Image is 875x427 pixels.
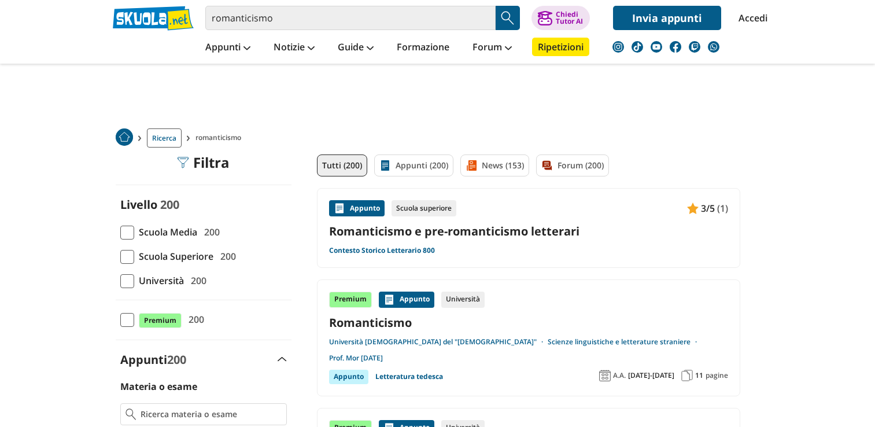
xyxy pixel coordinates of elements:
[394,38,452,58] a: Formazione
[139,313,182,328] span: Premium
[466,160,477,171] img: News filtro contenuto
[632,41,643,53] img: tiktok
[496,6,520,30] button: Search Button
[120,197,157,212] label: Livello
[689,41,700,53] img: twitch
[392,200,456,216] div: Scuola superiore
[202,38,253,58] a: Appunti
[556,11,583,25] div: Chiedi Tutor AI
[706,371,728,380] span: pagine
[141,408,281,420] input: Ricerca materia o esame
[717,201,728,216] span: (1)
[195,128,246,148] span: romanticismo
[329,200,385,216] div: Appunto
[383,294,395,305] img: Appunti contenuto
[205,6,496,30] input: Cerca appunti, riassunti o versioni
[470,38,515,58] a: Forum
[628,371,674,380] span: [DATE]-[DATE]
[116,128,133,148] a: Home
[548,337,702,347] a: Scienze linguistiche e letterature straniere
[125,408,136,420] img: Ricerca materia o esame
[134,224,197,240] span: Scuola Media
[160,197,179,212] span: 200
[184,312,204,327] span: 200
[329,370,368,384] div: Appunto
[134,273,184,288] span: Università
[701,201,715,216] span: 3/5
[651,41,662,53] img: youtube
[278,357,287,362] img: Apri e chiudi sezione
[116,128,133,146] img: Home
[613,6,721,30] a: Invia appunti
[695,371,703,380] span: 11
[329,337,548,347] a: Università [DEMOGRAPHIC_DATA] del "[DEMOGRAPHIC_DATA]"
[329,223,728,239] a: Romanticismo e pre-romanticismo letterari
[329,315,728,330] a: Romanticismo
[134,249,213,264] span: Scuola Superiore
[499,9,516,27] img: Cerca appunti, riassunti o versioni
[441,292,485,308] div: Università
[375,370,443,384] a: Letteratura tedesca
[379,292,434,308] div: Appunto
[177,154,230,171] div: Filtra
[120,380,197,393] label: Materia o esame
[536,154,609,176] a: Forum (200)
[681,370,693,381] img: Pagine
[120,352,186,367] label: Appunti
[531,6,590,30] button: ChiediTutor AI
[177,157,189,168] img: Filtra filtri mobile
[186,273,206,288] span: 200
[613,371,626,380] span: A.A.
[329,292,372,308] div: Premium
[532,38,589,56] a: Ripetizioni
[708,41,719,53] img: WhatsApp
[147,128,182,148] a: Ricerca
[541,160,553,171] img: Forum filtro contenuto
[599,370,611,381] img: Anno accademico
[329,246,435,255] a: Contesto Storico Letterario 800
[317,154,367,176] a: Tutti (200)
[271,38,317,58] a: Notizie
[460,154,529,176] a: News (153)
[739,6,763,30] a: Accedi
[216,249,236,264] span: 200
[167,352,186,367] span: 200
[612,41,624,53] img: instagram
[334,203,345,214] img: Appunti contenuto
[329,354,383,363] a: Prof. Mor [DATE]
[379,160,391,171] img: Appunti filtro contenuto
[200,224,220,240] span: 200
[687,203,699,214] img: Appunti contenuto
[374,154,453,176] a: Appunti (200)
[335,38,376,58] a: Guide
[670,41,681,53] img: facebook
